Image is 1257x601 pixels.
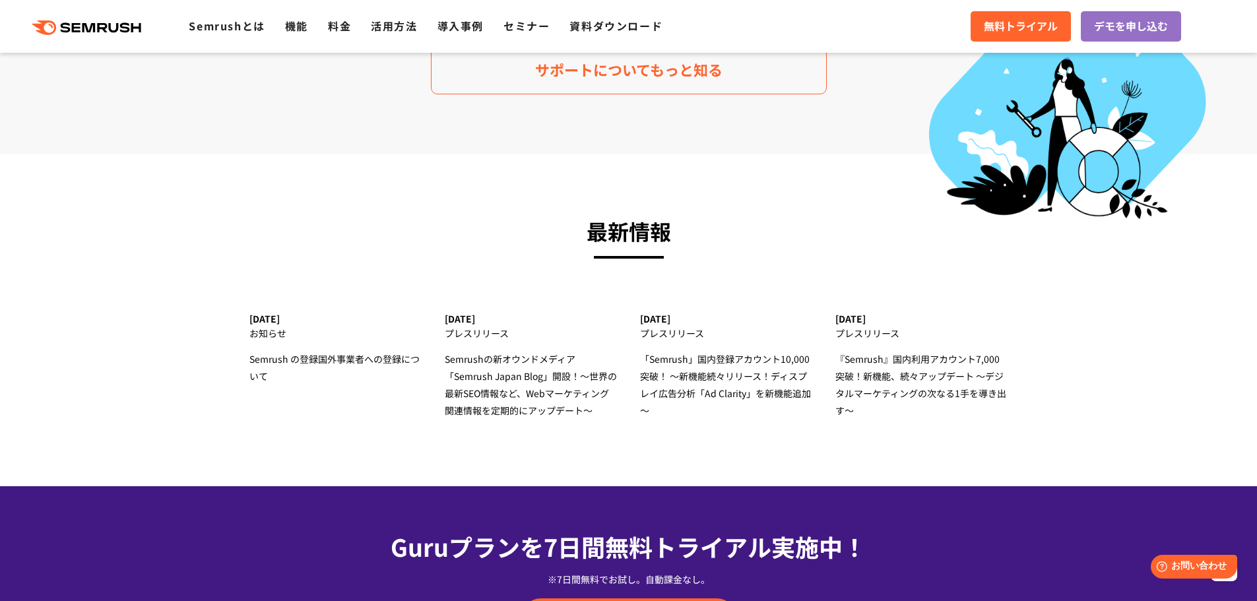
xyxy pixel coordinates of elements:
[1140,550,1242,586] iframe: Help widget launcher
[249,313,422,385] a: [DATE] お知らせ Semrush の登録国外事業者への登録について
[445,313,617,419] a: [DATE] プレスリリース Semrushの新オウンドメディア 「Semrush Japan Blog」開設！～世界の最新SEO情報など、Webマーケティング関連情報を定期的にアップデート～
[835,313,1008,419] a: [DATE] プレスリリース 『Semrush』国内利用アカウント7,000突破！新機能、続々アップデート ～デジタルマーケティングの次なる1手を導き出す～
[249,352,420,383] span: Semrush の登録国外事業者への登録について
[535,58,723,81] span: サポートについてもっと知る
[835,325,1008,342] div: プレスリリース
[835,352,1006,417] span: 『Semrush』国内利用アカウント7,000突破！新機能、続々アップデート ～デジタルマーケティングの次なる1手を導き出す～
[431,45,827,94] a: サポートについてもっと知る
[971,11,1071,42] a: 無料トライアル
[445,313,617,325] div: [DATE]
[282,573,975,586] div: ※7日間無料でお試し。自動課金なし。
[640,352,811,417] span: 「Semrush」国内登録アカウント10,000突破！ ～新機能続々リリース！ディスプレイ広告分析「Ad Clarity」を新機能追加～
[640,313,812,325] div: [DATE]
[640,325,812,342] div: プレスリリース
[835,313,1008,325] div: [DATE]
[984,18,1058,35] span: 無料トライアル
[1094,18,1168,35] span: デモを申し込む
[445,352,617,417] span: Semrushの新オウンドメディア 「Semrush Japan Blog」開設！～世界の最新SEO情報など、Webマーケティング関連情報を定期的にアップデート～
[249,325,422,342] div: お知らせ
[1081,11,1181,42] a: デモを申し込む
[445,325,617,342] div: プレスリリース
[282,528,975,564] div: Guruプランを7日間
[249,313,422,325] div: [DATE]
[569,18,662,34] a: 資料ダウンロード
[328,18,351,34] a: 料金
[371,18,417,34] a: 活用方法
[189,18,265,34] a: Semrushとは
[640,313,812,419] a: [DATE] プレスリリース 「Semrush」国内登録アカウント10,000突破！ ～新機能続々リリース！ディスプレイ広告分析「Ad Clarity」を新機能追加～
[605,529,866,563] span: 無料トライアル実施中！
[503,18,550,34] a: セミナー
[249,213,1008,249] h3: 最新情報
[285,18,308,34] a: 機能
[437,18,484,34] a: 導入事例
